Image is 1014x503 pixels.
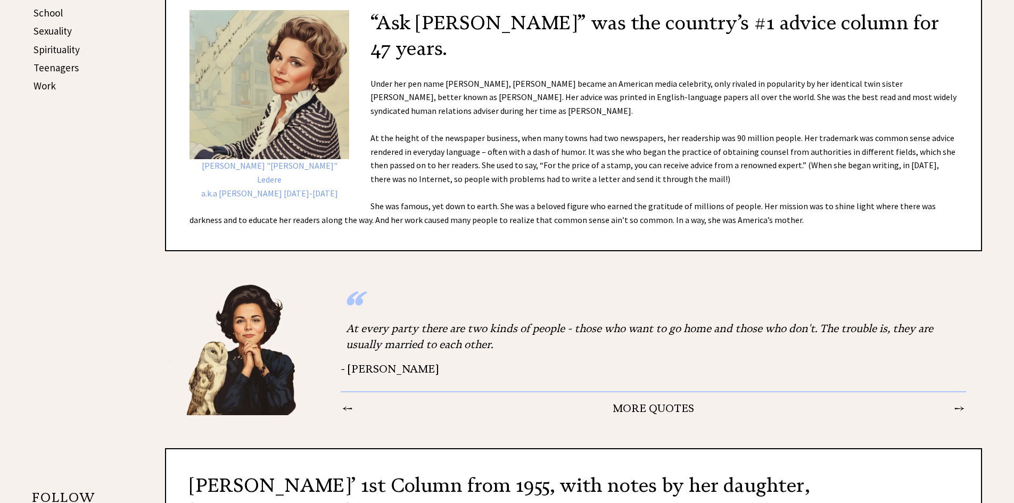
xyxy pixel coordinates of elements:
td: ← [342,401,353,415]
td: → [954,401,965,415]
div: - [PERSON_NAME] [341,363,966,375]
img: Ann8%20v2%20lg.png [165,278,325,415]
a: Spirituality [34,43,80,56]
div: [PERSON_NAME] "[PERSON_NAME]" Ledere a.k.a [PERSON_NAME] [DATE]-[DATE] [189,10,370,200]
img: Ann6a%20v2%20bg%20lg.png [189,10,349,160]
iframe: Advertisement [32,122,138,442]
div: “ [341,304,966,315]
a: Sexuality [34,24,72,37]
a: Teenagers [34,61,79,74]
a: School [34,6,63,19]
center: MORE QUOTES [409,402,897,415]
div: At every party there are two kinds of people - those who want to go home and those who don't. The... [341,315,966,358]
a: Work [34,79,56,92]
h2: “Ask [PERSON_NAME]” was the country’s #1 advice column for 47 years. [189,10,958,61]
